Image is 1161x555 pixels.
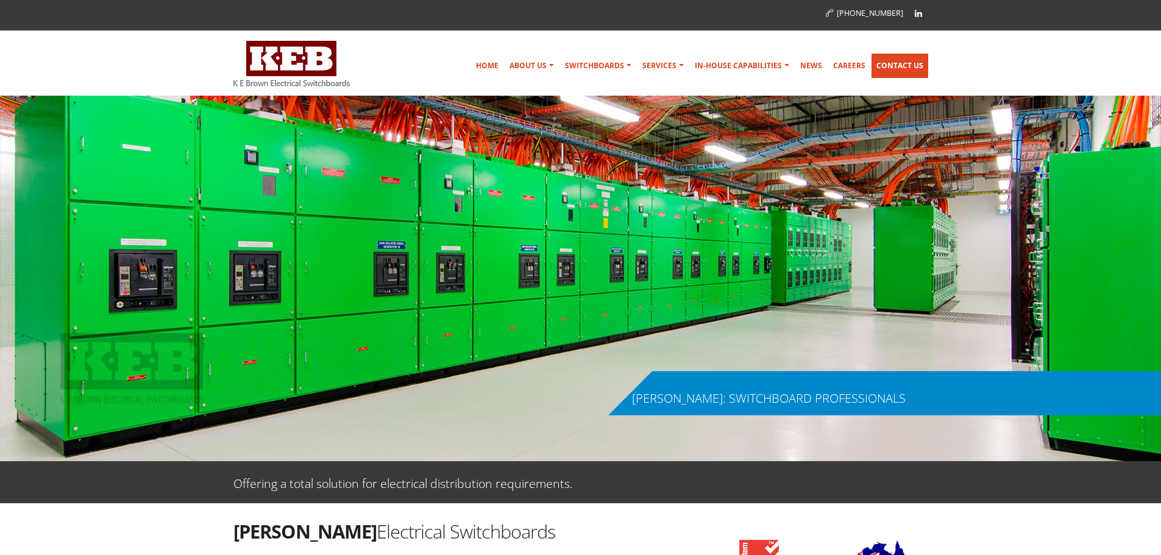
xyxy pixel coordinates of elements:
a: Linkedin [909,4,928,23]
div: [PERSON_NAME]: SWITCHBOARD PROFESSIONALS [632,392,906,405]
a: [PHONE_NUMBER] [826,8,903,18]
p: Offering a total solution for electrical distribution requirements. [233,473,573,491]
h2: Electrical Switchboards [233,518,691,544]
a: News [795,54,827,78]
a: Contact Us [872,54,928,78]
a: Switchboards [560,54,636,78]
img: K E Brown Electrical Switchboards [233,41,350,87]
a: In-house Capabilities [690,54,794,78]
a: About Us [505,54,559,78]
strong: [PERSON_NAME] [233,518,377,544]
a: Services [637,54,689,78]
a: Home [471,54,503,78]
a: Careers [828,54,870,78]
